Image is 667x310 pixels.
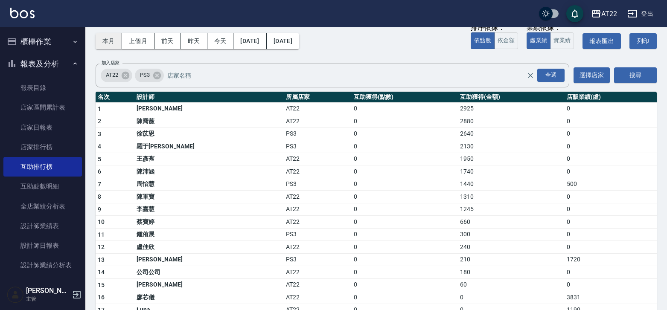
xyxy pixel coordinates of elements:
td: 0 [565,266,657,279]
span: 15 [98,281,105,288]
td: 240 [458,241,565,254]
td: AT22 [284,266,352,279]
th: 所屬店家 [284,92,352,103]
button: 依金額 [494,32,518,49]
td: 0 [352,203,458,216]
td: 李嘉慧 [134,203,284,216]
td: PS3 [284,178,352,191]
td: 500 [565,178,657,191]
span: AT22 [101,71,123,79]
td: AT22 [284,291,352,304]
span: 8 [98,193,101,200]
td: 0 [458,291,565,304]
div: 全選 [537,69,565,82]
a: 設計師業績表 [3,216,82,236]
td: AT22 [284,241,352,254]
td: 0 [352,241,458,254]
td: 羅于[PERSON_NAME] [134,140,284,153]
button: 櫃檯作業 [3,31,82,53]
td: PS3 [284,253,352,266]
td: 公司公司 [134,266,284,279]
td: [PERSON_NAME] [134,253,284,266]
button: Clear [524,70,536,81]
a: 店家排行榜 [3,137,82,157]
button: 報表及分析 [3,53,82,75]
td: 0 [565,127,657,140]
td: 180 [458,266,565,279]
td: 0 [565,115,657,128]
label: 加入店家 [102,60,119,66]
button: [DATE] [267,33,299,49]
td: AT22 [284,165,352,178]
button: 今天 [207,33,234,49]
img: Person [7,286,24,303]
a: 報表目錄 [3,78,82,98]
td: 0 [352,127,458,140]
button: [DATE] [233,33,266,49]
td: 陳喬薇 [134,115,284,128]
td: 0 [565,102,657,115]
td: 1950 [458,153,565,165]
button: 昨天 [181,33,207,49]
button: 登出 [624,6,657,22]
button: 報表匯出 [583,33,621,49]
td: AT22 [284,203,352,216]
td: 1245 [458,203,565,216]
td: 0 [352,178,458,191]
span: 5 [98,156,101,162]
th: 互助獲得(點數) [352,92,458,103]
span: 9 [98,206,101,213]
td: 660 [458,216,565,229]
td: 0 [565,203,657,216]
td: 0 [565,191,657,203]
span: 4 [98,143,101,150]
td: 徐苡恩 [134,127,284,140]
td: AT22 [284,216,352,229]
td: 蔡寶婷 [134,216,284,229]
button: AT22 [588,5,620,23]
div: AT22 [601,9,617,19]
button: Open [536,67,566,84]
a: 互助點數明細 [3,177,82,196]
span: 16 [98,294,105,301]
td: 2130 [458,140,565,153]
p: 主管 [26,295,70,303]
span: 1 [98,105,101,112]
td: 陳軍寶 [134,191,284,203]
span: 11 [98,231,105,238]
td: PS3 [284,228,352,241]
td: 1310 [458,191,565,203]
img: Logo [10,8,35,18]
td: 陳沛涵 [134,165,284,178]
td: 0 [352,253,458,266]
span: PS3 [135,71,155,79]
td: 王彥寯 [134,153,284,165]
div: AT22 [101,69,132,82]
td: 0 [352,216,458,229]
button: 列印 [629,33,657,49]
th: 互助獲得(金額) [458,92,565,103]
td: 鍾侑展 [134,228,284,241]
td: AT22 [284,115,352,128]
td: 0 [352,191,458,203]
button: 選擇店家 [574,67,610,83]
span: 2 [98,118,101,125]
td: 0 [352,115,458,128]
td: 0 [352,153,458,165]
td: 2640 [458,127,565,140]
td: AT22 [284,153,352,165]
th: 設計師 [134,92,284,103]
div: 業績依據： [527,23,574,32]
td: 0 [565,216,657,229]
button: 依點數 [471,32,495,49]
a: 互助排行榜 [3,157,82,177]
a: 店家日報表 [3,118,82,137]
td: 210 [458,253,565,266]
td: AT22 [284,278,352,291]
td: 0 [565,228,657,241]
td: 0 [352,228,458,241]
button: 前天 [154,33,181,49]
a: 店家區間累計表 [3,98,82,117]
button: 搜尋 [614,67,657,83]
td: 盧佳欣 [134,241,284,254]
